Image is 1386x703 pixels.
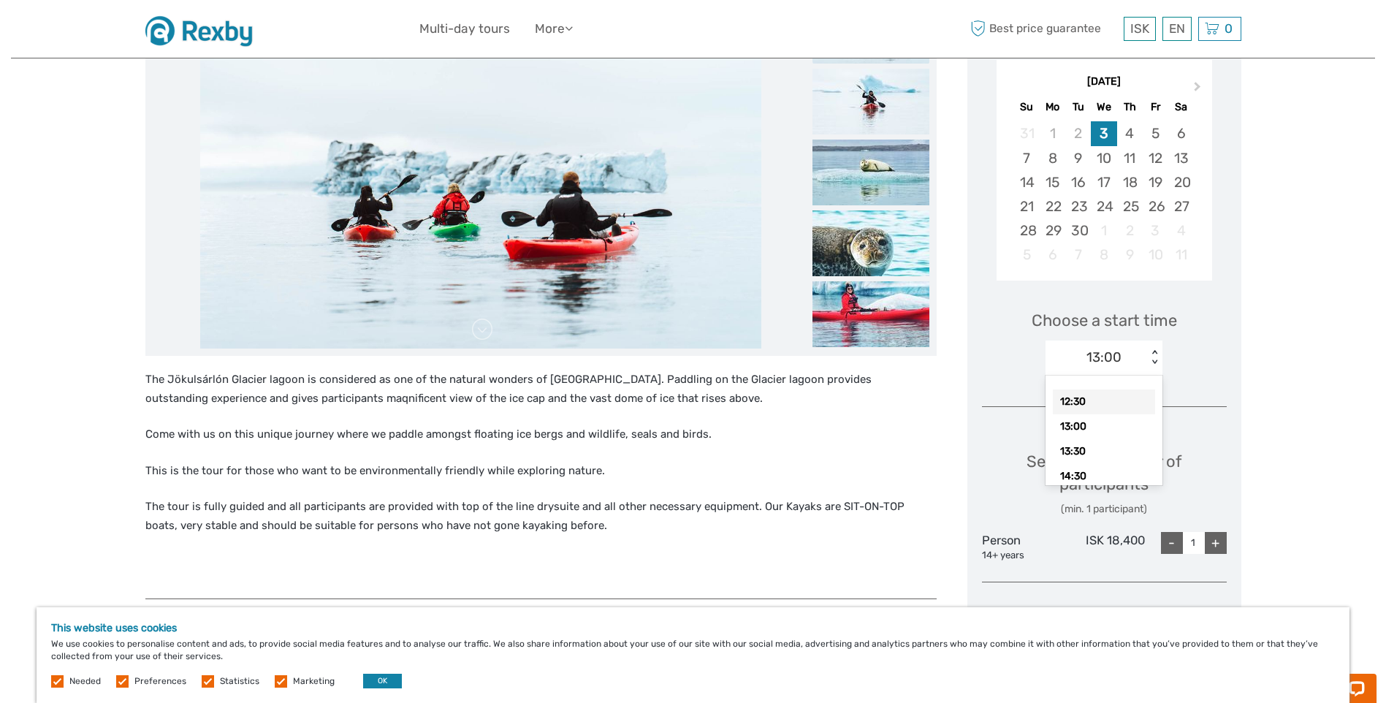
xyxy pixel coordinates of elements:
div: Choose Saturday, September 20th, 2025 [1168,170,1194,194]
label: Needed [69,675,101,688]
div: Choose Sunday, September 28th, 2025 [1014,218,1040,243]
div: Choose Monday, September 8th, 2025 [1040,146,1065,170]
p: The tour is fully guided and all participants are provided with top of the line drysuite and all ... [145,498,937,535]
img: 84872b46d62f45ca9cc055dd3108d87f_slider_thumbnail.jpeg [812,69,929,134]
div: Choose Wednesday, September 17th, 2025 [1091,170,1116,194]
div: 14:30 [1053,464,1155,489]
div: Choose Thursday, September 18th, 2025 [1117,170,1143,194]
div: - [1161,532,1183,554]
div: Choose Friday, September 19th, 2025 [1143,170,1168,194]
span: 0 [1222,21,1235,36]
div: 13:00 [1086,348,1122,367]
div: Choose Saturday, September 6th, 2025 [1168,121,1194,145]
img: 1430-dd05a757-d8ed-48de-a814-6052a4ad6914_logo_small.jpg [145,11,263,47]
div: Select the number of participants [982,450,1227,517]
div: Fr [1143,97,1168,117]
div: + [1205,532,1227,554]
div: Choose Monday, September 22nd, 2025 [1040,194,1065,218]
p: Come with us on this unique journey where we paddle amongst floating ice bergs and wildlife, seal... [145,425,937,444]
button: OK [363,674,402,688]
label: Statistics [220,675,259,688]
div: ISK 18,400 [1063,532,1145,563]
div: Choose Tuesday, September 9th, 2025 [1065,146,1091,170]
span: Best price guarantee [967,17,1120,41]
div: Tu [1065,97,1091,117]
div: Choose Saturday, September 27th, 2025 [1168,194,1194,218]
div: We [1091,97,1116,117]
div: Not available Monday, September 1st, 2025 [1040,121,1065,145]
div: month 2025-09 [1001,121,1207,267]
div: 12:30 [1053,389,1155,414]
a: More [535,18,573,39]
div: Choose Sunday, September 7th, 2025 [1014,146,1040,170]
div: EN [1162,17,1192,41]
div: Choose Thursday, September 4th, 2025 [1117,121,1143,145]
div: 14+ years [982,549,1064,563]
p: Chat now [20,26,165,37]
div: 13:00 [1053,414,1155,439]
div: Not available Wednesday, October 1st, 2025 [1091,218,1116,243]
div: Not available Thursday, October 2nd, 2025 [1117,218,1143,243]
div: Choose Wednesday, September 10th, 2025 [1091,146,1116,170]
div: 13:30 [1053,439,1155,464]
div: Choose Tuesday, September 16th, 2025 [1065,170,1091,194]
div: Choose Monday, September 15th, 2025 [1040,170,1065,194]
span: ISK [1130,21,1149,36]
div: Not available Saturday, October 11th, 2025 [1168,243,1194,267]
h5: This website uses cookies [51,622,1335,634]
label: Marketing [293,675,335,688]
div: Choose Tuesday, September 30th, 2025 [1065,218,1091,243]
p: This is the tour for those who want to be environmentally friendly while exploring nature. [145,462,937,481]
div: Choose Thursday, September 11th, 2025 [1117,146,1143,170]
img: e2bc102b3a924f0c92ea7c60a427b795_slider_thumbnail.jpeg [812,210,929,276]
div: Choose Wednesday, September 3rd, 2025 [1091,121,1116,145]
button: Open LiveChat chat widget [168,23,186,40]
div: Not available Wednesday, October 8th, 2025 [1091,243,1116,267]
div: Not available Sunday, August 31st, 2025 [1014,121,1040,145]
div: Not available Monday, October 6th, 2025 [1040,243,1065,267]
div: Not available Thursday, October 9th, 2025 [1117,243,1143,267]
div: [DATE] [997,75,1212,90]
p: The Jökulsárlón Glacier lagoon is considered as one of the natural wonders of [GEOGRAPHIC_DATA]. ... [145,370,937,408]
div: Choose Friday, September 12th, 2025 [1143,146,1168,170]
a: Multi-day tours [419,18,510,39]
div: < > [1149,350,1161,365]
div: We use cookies to personalise content and ads, to provide social media features and to analyse ou... [37,607,1349,703]
div: Not available Tuesday, October 7th, 2025 [1065,243,1091,267]
div: Choose Sunday, September 14th, 2025 [1014,170,1040,194]
div: Su [1014,97,1040,117]
span: Choose a start time [1032,309,1177,332]
div: (min. 1 participant) [982,502,1227,517]
div: Person [982,532,1064,563]
div: Choose Thursday, September 25th, 2025 [1117,194,1143,218]
div: Choose Wednesday, September 24th, 2025 [1091,194,1116,218]
div: Choose Friday, September 26th, 2025 [1143,194,1168,218]
img: 104084e0c7bb471fb3be481cf022df1e_slider_thumbnail.jpeg [812,140,929,205]
div: Mo [1040,97,1065,117]
div: Sa [1168,97,1194,117]
div: Choose Sunday, September 21st, 2025 [1014,194,1040,218]
div: Not available Sunday, October 5th, 2025 [1014,243,1040,267]
div: Not available Friday, October 10th, 2025 [1143,243,1168,267]
button: Next Month [1187,78,1211,102]
div: Choose Tuesday, September 23rd, 2025 [1065,194,1091,218]
div: Choose Monday, September 29th, 2025 [1040,218,1065,243]
div: Choose Friday, September 5th, 2025 [1143,121,1168,145]
div: Not available Friday, October 3rd, 2025 [1143,218,1168,243]
label: Preferences [134,675,186,688]
div: Not available Saturday, October 4th, 2025 [1168,218,1194,243]
div: Not available Tuesday, September 2nd, 2025 [1065,121,1091,145]
div: Choose Saturday, September 13th, 2025 [1168,146,1194,170]
img: 69f4c33dbd0a4317894dec4abc1c2898_slider_thumbnail.jpeg [812,281,929,347]
div: Th [1117,97,1143,117]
